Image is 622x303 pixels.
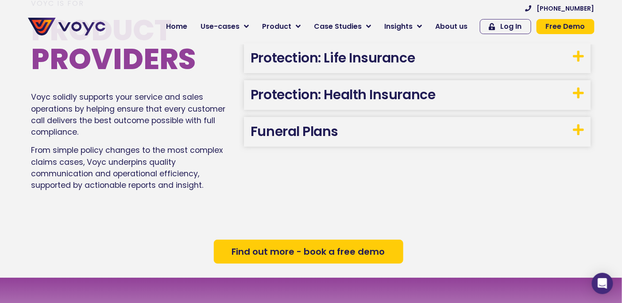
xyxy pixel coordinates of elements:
[429,18,475,35] a: About us
[244,117,591,147] h3: Funeral Plans
[28,18,105,35] img: voyc-full-logo
[194,18,256,35] a: Use-cases
[480,19,531,34] a: Log In
[251,48,415,67] a: Protection: Life Insurance
[525,5,595,12] a: [PHONE_NUMBER]
[160,18,194,35] a: Home
[166,21,188,32] span: Home
[244,43,591,73] h3: Protection: Life Insurance
[501,23,522,30] span: Log In
[314,21,362,32] span: Case Studies
[592,273,613,294] div: Open Intercom Messenger
[308,18,378,35] a: Case Studies
[537,19,595,34] a: Free Demo
[385,21,413,32] span: Insights
[251,85,435,104] a: Protection: Health Insurance
[263,21,292,32] span: Product
[244,80,591,110] h3: Protection: Health Insurance
[232,247,385,256] span: Find out more - book a free demo
[378,18,429,35] a: Insights
[31,16,235,74] h2: Product Providers
[201,21,240,32] span: Use-cases
[31,91,235,138] p: Voyc solidly supports your service and sales operations by helping ensure that every customer cal...
[546,23,585,30] span: Free Demo
[537,5,595,12] span: [PHONE_NUMBER]
[256,18,308,35] a: Product
[251,122,338,141] a: Funeral Plans
[436,21,468,32] span: About us
[31,144,235,191] p: From simple policy changes to the most complex claims cases, Voyc underpins quality communication...
[214,240,403,264] a: Find out more - book a free demo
